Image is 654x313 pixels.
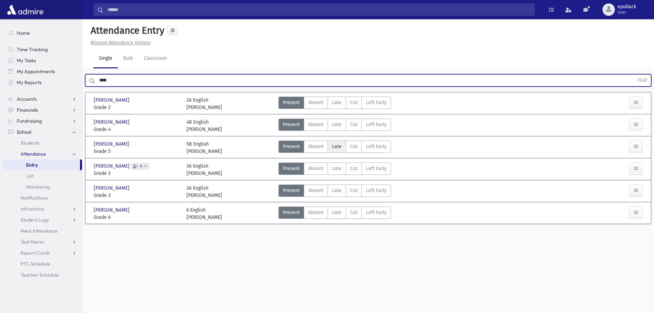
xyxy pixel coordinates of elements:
[366,121,387,128] span: Left Early
[17,68,55,75] span: My Appointments
[118,49,138,68] a: Bulk
[186,163,222,177] div: 3A English [PERSON_NAME]
[94,185,131,192] span: [PERSON_NAME]
[21,151,46,157] span: Attendance
[5,3,45,16] img: AdmirePro
[103,3,535,16] input: Search
[3,203,82,214] a: Infractions
[3,148,82,159] a: Attendance
[3,159,80,170] a: Entry
[283,187,300,194] span: Present
[21,272,59,278] span: Teacher Schedule
[94,206,131,214] span: [PERSON_NAME]
[350,165,357,172] span: Cut
[366,209,387,216] span: Left Early
[26,162,38,168] span: Entry
[138,49,172,68] a: Classroom
[21,140,39,146] span: Students
[21,206,44,212] span: Infractions
[618,10,636,15] span: User
[308,187,323,194] span: Absent
[350,187,357,194] span: Cut
[3,192,82,203] a: Notifications
[88,25,164,36] h5: Attendance Entry
[283,143,300,150] span: Present
[332,209,342,216] span: Late
[3,247,82,258] a: Report Cards
[283,209,300,216] span: Present
[332,143,342,150] span: Late
[186,206,222,221] div: 6 English [PERSON_NAME]
[278,206,391,221] div: AttTypes
[3,225,82,236] a: Meal Attendance
[332,99,342,106] span: Late
[3,126,82,137] a: School
[94,141,131,148] span: [PERSON_NAME]
[17,79,42,86] span: My Reports
[3,236,82,247] a: Test Marks
[278,163,391,177] div: AttTypes
[278,119,391,133] div: AttTypes
[21,239,44,245] span: Test Marks
[278,141,391,155] div: AttTypes
[3,170,82,181] a: List
[88,40,151,46] a: Missing Attendance History
[21,228,58,234] span: Meal Attendance
[21,195,48,201] span: Notifications
[94,148,180,155] span: Grade 5
[308,209,323,216] span: Absent
[3,44,82,55] a: Time Tracking
[308,143,323,150] span: Absent
[3,214,82,225] a: Student Logs
[332,121,342,128] span: Late
[332,165,342,172] span: Late
[17,129,31,135] span: School
[21,250,50,256] span: Report Cards
[21,261,50,267] span: PTC Schedule
[94,170,180,177] span: Grade 3
[17,118,42,124] span: Fundraising
[3,115,82,126] a: Fundraising
[308,121,323,128] span: Absent
[91,40,151,46] u: Missing Attendance History
[94,119,131,126] span: [PERSON_NAME]
[17,96,37,102] span: Accounts
[26,173,34,179] span: List
[350,99,357,106] span: Cut
[93,49,118,68] a: Single
[94,104,180,111] span: Grade 2
[21,217,49,223] span: Student Logs
[17,107,38,113] span: Financials
[94,126,180,133] span: Grade 4
[186,141,222,155] div: 5B English [PERSON_NAME]
[139,164,143,169] span: 1
[283,165,300,172] span: Present
[3,93,82,104] a: Accounts
[186,119,222,133] div: 4B English [PERSON_NAME]
[94,214,180,221] span: Grade 6
[283,121,300,128] span: Present
[278,185,391,199] div: AttTypes
[283,99,300,106] span: Present
[17,46,48,53] span: Time Tracking
[308,165,323,172] span: Absent
[17,57,36,64] span: My Tasks
[186,97,222,111] div: 2A English [PERSON_NAME]
[3,104,82,115] a: Financials
[366,99,387,106] span: Left Early
[17,30,30,36] span: Home
[278,97,391,111] div: AttTypes
[26,184,50,190] span: Monitoring
[366,187,387,194] span: Left Early
[3,66,82,77] a: My Appointments
[3,181,82,192] a: Monitoring
[633,75,651,86] button: Find
[3,269,82,280] a: Teacher Schedule
[350,143,357,150] span: Cut
[94,163,131,170] span: [PERSON_NAME]
[366,143,387,150] span: Left Early
[94,97,131,104] span: [PERSON_NAME]
[3,137,82,148] a: Students
[618,4,636,10] span: epollack
[308,99,323,106] span: Absent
